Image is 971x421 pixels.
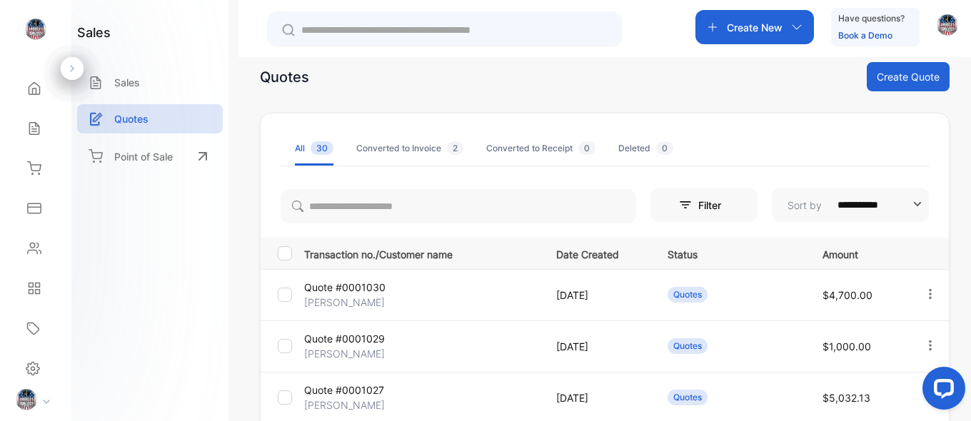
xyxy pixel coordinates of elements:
[727,20,783,35] p: Create New
[114,75,140,90] p: Sales
[304,397,385,412] p: [PERSON_NAME]
[867,62,950,91] button: Create Quote
[772,188,929,222] button: Sort by
[911,361,971,421] iframe: LiveChat chat widget
[77,104,223,133] a: Quotes
[695,10,814,44] button: Create New
[260,66,309,88] div: Quotes
[304,346,385,361] p: [PERSON_NAME]
[822,289,872,301] span: $4,700.00
[618,142,673,155] div: Deleted
[656,141,673,155] span: 0
[304,331,385,346] p: Quote #0001029
[25,19,46,40] img: logo
[788,198,822,213] p: Sort by
[668,338,708,354] div: Quotes
[77,141,223,172] a: Point of Sale
[486,142,595,155] div: Converted to Receipt
[77,68,223,97] a: Sales
[556,244,638,262] p: Date Created
[304,280,386,295] p: Quote #0001030
[668,244,793,262] p: Status
[556,339,638,354] p: [DATE]
[556,390,638,405] p: [DATE]
[304,382,384,397] p: Quote #0001027
[356,142,463,155] div: Converted to Invoice
[822,392,870,404] span: $5,032.13
[578,141,595,155] span: 0
[16,389,37,410] img: profile
[114,111,149,126] p: Quotes
[937,14,958,36] img: avatar
[556,288,638,303] p: [DATE]
[447,141,463,155] span: 2
[114,149,173,164] p: Point of Sale
[304,244,538,262] p: Transaction no./Customer name
[838,11,905,26] p: Have questions?
[937,10,958,44] button: avatar
[668,287,708,303] div: Quotes
[311,141,333,155] span: 30
[304,295,385,310] p: [PERSON_NAME]
[668,390,708,405] div: Quotes
[77,23,111,42] h1: sales
[822,340,871,352] span: $1,000.00
[295,142,333,155] div: All
[822,244,894,262] p: Amount
[838,30,892,41] a: Book a Demo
